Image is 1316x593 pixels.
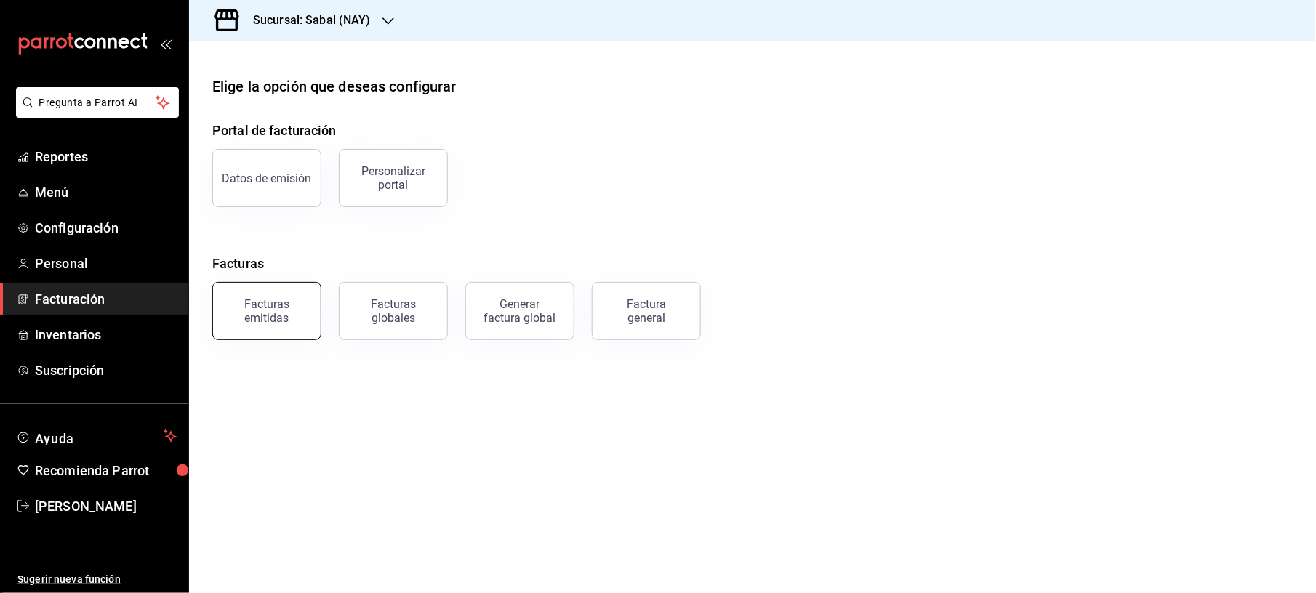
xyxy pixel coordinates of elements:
button: Factura general [592,282,701,340]
div: Facturas emitidas [222,297,312,325]
span: Facturación [35,289,177,309]
span: Pregunta a Parrot AI [39,95,156,110]
h3: Sucursal: Sabal (NAY) [241,12,371,29]
div: Datos de emisión [222,172,312,185]
span: Configuración [35,218,177,238]
span: Reportes [35,147,177,166]
div: Factura general [610,297,683,325]
div: Generar factura global [484,297,556,325]
span: [PERSON_NAME] [35,496,177,516]
div: Elige la opción que deseas configurar [212,76,457,97]
span: Recomienda Parrot [35,461,177,480]
h4: Facturas [212,254,1293,273]
h4: Portal de facturación [212,121,1293,140]
div: Facturas globales [348,297,438,325]
button: Generar factura global [465,282,574,340]
a: Pregunta a Parrot AI [10,105,179,121]
button: Datos de emisión [212,149,321,207]
button: Facturas globales [339,282,448,340]
span: Sugerir nueva función [17,572,177,587]
button: Facturas emitidas [212,282,321,340]
span: Menú [35,182,177,202]
button: Personalizar portal [339,149,448,207]
button: open_drawer_menu [160,38,172,49]
div: Personalizar portal [348,164,438,192]
span: Ayuda [35,427,158,445]
span: Personal [35,254,177,273]
span: Suscripción [35,360,177,380]
span: Inventarios [35,325,177,344]
button: Pregunta a Parrot AI [16,87,179,118]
